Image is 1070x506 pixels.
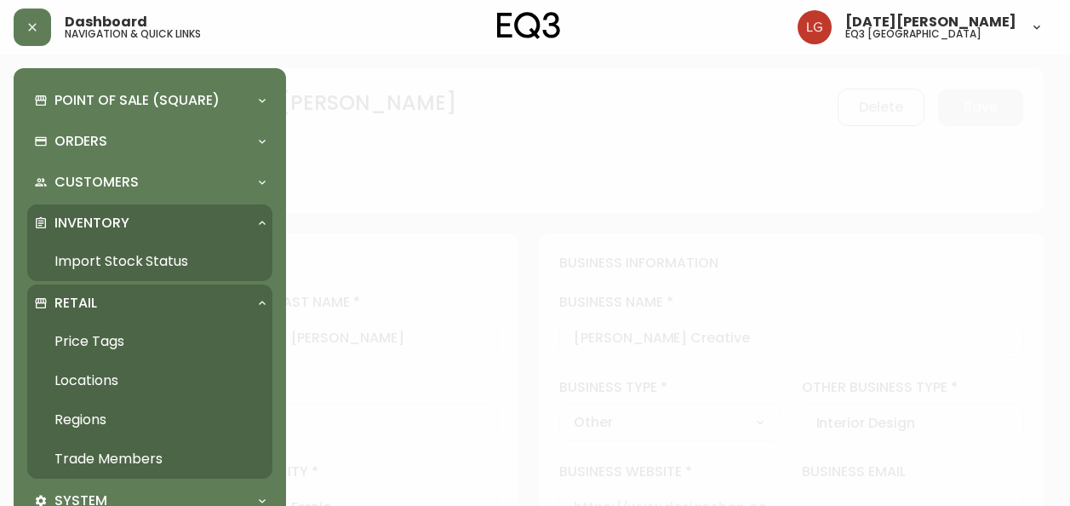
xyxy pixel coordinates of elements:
p: Retail [54,294,97,313]
div: Inventory [27,204,272,242]
a: Regions [27,400,272,440]
p: Point of Sale (Square) [54,91,220,110]
div: Point of Sale (Square) [27,82,272,119]
p: Inventory [54,214,129,233]
span: [DATE][PERSON_NAME] [845,15,1016,29]
div: Customers [27,164,272,201]
span: Dashboard [65,15,147,29]
p: Orders [54,132,107,151]
h5: navigation & quick links [65,29,201,39]
img: 2638f148bab13be18035375ceda1d187 [798,10,832,44]
div: Orders [27,123,272,160]
div: Retail [27,285,272,322]
img: logo [497,12,560,39]
h5: eq3 [GEOGRAPHIC_DATA] [845,29,981,39]
a: Import Stock Status [27,242,272,281]
a: Price Tags [27,322,272,361]
p: Customers [54,173,139,192]
a: Locations [27,361,272,400]
a: Trade Members [27,440,272,479]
